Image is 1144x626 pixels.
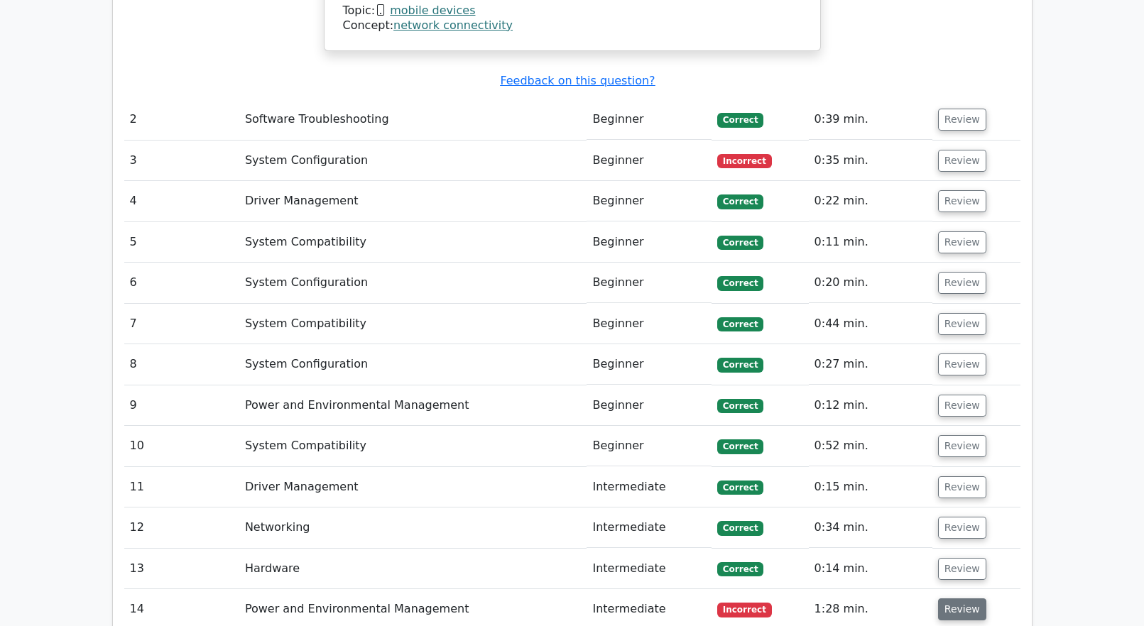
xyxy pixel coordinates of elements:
td: Beginner [587,263,712,303]
button: Review [938,190,986,212]
span: Correct [717,317,763,331]
button: Review [938,435,986,457]
td: 4 [124,181,239,221]
span: Correct [717,439,763,454]
button: Review [938,558,986,580]
td: 12 [124,507,239,548]
td: 6 [124,263,239,303]
span: Correct [717,113,763,127]
span: Correct [717,358,763,372]
td: 0:14 min. [809,549,932,589]
td: 13 [124,549,239,589]
button: Review [938,109,986,131]
td: Software Troubleshooting [239,99,587,140]
td: System Configuration [239,141,587,181]
td: Intermediate [587,549,712,589]
span: Correct [717,399,763,413]
a: mobile devices [390,4,475,17]
td: Driver Management [239,181,587,221]
td: 0:20 min. [809,263,932,303]
button: Review [938,231,986,253]
td: Beginner [587,181,712,221]
button: Review [938,395,986,417]
button: Review [938,150,986,172]
span: Correct [717,562,763,576]
button: Review [938,598,986,620]
td: 0:22 min. [809,181,932,221]
td: 8 [124,344,239,385]
span: Correct [717,236,763,250]
td: Beginner [587,344,712,385]
td: 11 [124,467,239,507]
td: Beginner [587,385,712,426]
td: 10 [124,426,239,466]
button: Review [938,353,986,375]
td: Beginner [587,304,712,344]
td: System Compatibility [239,426,587,466]
div: Concept: [343,18,802,33]
td: 9 [124,385,239,426]
td: 0:34 min. [809,507,932,548]
button: Review [938,313,986,335]
td: Intermediate [587,507,712,548]
button: Review [938,272,986,294]
td: Beginner [587,426,712,466]
span: Correct [717,521,763,535]
td: Driver Management [239,467,587,507]
td: 0:11 min. [809,222,932,263]
td: Intermediate [587,467,712,507]
button: Review [938,476,986,498]
td: 5 [124,222,239,263]
td: 0:15 min. [809,467,932,507]
td: Beginner [587,99,712,140]
td: Beginner [587,222,712,263]
td: Beginner [587,141,712,181]
td: 0:35 min. [809,141,932,181]
span: Incorrect [717,603,772,617]
td: Hardware [239,549,587,589]
button: Review [938,517,986,539]
span: Correct [717,481,763,495]
td: 0:27 min. [809,344,932,385]
td: System Configuration [239,263,587,303]
td: System Compatibility [239,304,587,344]
td: System Configuration [239,344,587,385]
td: System Compatibility [239,222,587,263]
td: 3 [124,141,239,181]
span: Correct [717,194,763,209]
td: 0:44 min. [809,304,932,344]
span: Correct [717,276,763,290]
div: Topic: [343,4,802,18]
td: 2 [124,99,239,140]
td: Networking [239,507,587,548]
a: network connectivity [393,18,513,32]
td: 0:39 min. [809,99,932,140]
span: Incorrect [717,154,772,168]
td: Power and Environmental Management [239,385,587,426]
a: Feedback on this question? [500,74,655,87]
td: 7 [124,304,239,344]
td: 0:12 min. [809,385,932,426]
td: 0:52 min. [809,426,932,466]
